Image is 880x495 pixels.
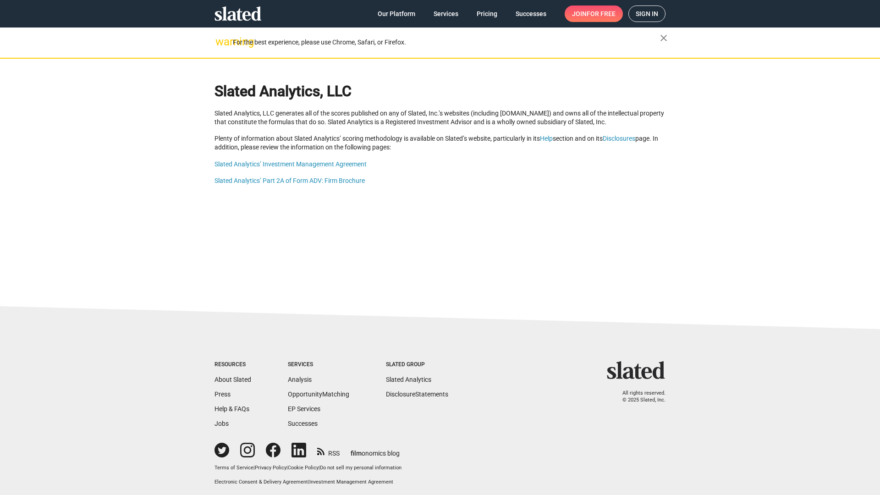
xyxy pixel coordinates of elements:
[319,465,320,471] span: |
[255,465,286,471] a: Privacy Policy
[587,5,616,22] span: for free
[508,5,554,22] a: Successes
[233,36,660,49] div: For the best experience, please use Chrome, Safari, or Firefox.
[351,450,362,457] span: film
[214,376,251,383] a: About Slated
[214,177,365,184] a: Slated Analytics’ Part 2A of Form ADV: Firm Brochure
[477,5,497,22] span: Pricing
[572,5,616,22] span: Join
[386,376,431,383] a: Slated Analytics
[288,405,320,412] a: EP Services
[386,361,448,368] div: Slated Group
[309,479,393,485] a: Investment Management Agreement
[658,33,669,44] mat-icon: close
[215,36,226,47] mat-icon: warning
[288,376,312,383] a: Analysis
[613,390,665,403] p: All rights reserved. © 2025 Slated, Inc.
[214,73,665,101] h1: Slated Analytics, LLC
[516,5,546,22] span: Successes
[214,479,308,485] a: Electronic Consent & Delivery Agreement
[308,479,309,485] span: |
[288,420,318,427] a: Successes
[565,5,623,22] a: Joinfor free
[386,390,448,398] a: DisclosureStatements
[214,465,253,471] a: Terms of Service
[288,361,349,368] div: Services
[469,5,505,22] a: Pricing
[603,135,635,142] a: Disclosures
[628,5,665,22] a: Sign in
[378,5,415,22] span: Our Platform
[286,465,288,471] span: |
[214,390,231,398] a: Press
[434,5,458,22] span: Services
[426,5,466,22] a: Services
[540,135,553,142] a: Help
[317,444,340,458] a: RSS
[214,420,229,427] a: Jobs
[214,405,249,412] a: Help & FAQs
[370,5,423,22] a: Our Platform
[288,390,349,398] a: OpportunityMatching
[214,134,665,151] p: Plenty of information about Slated Analytics’ scoring methodology is available on Slated’s websit...
[214,361,251,368] div: Resources
[288,465,319,471] a: Cookie Policy
[214,160,367,168] a: Slated Analytics’ Investment Management Agreement
[351,442,400,458] a: filmonomics blog
[636,6,658,22] span: Sign in
[253,465,255,471] span: |
[214,109,665,126] p: Slated Analytics, LLC generates all of the scores published on any of Slated, Inc.’s websites (in...
[320,465,401,472] button: Do not sell my personal information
